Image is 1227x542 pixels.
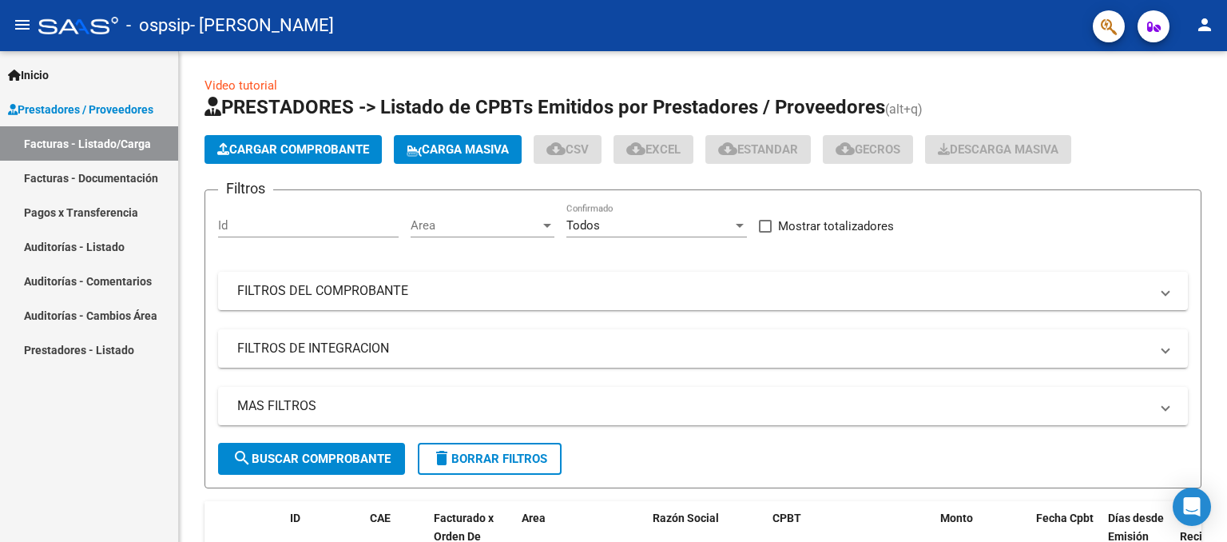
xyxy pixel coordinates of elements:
[232,448,252,468] mat-icon: search
[126,8,190,43] span: - ospsip
[13,15,32,34] mat-icon: menu
[204,135,382,164] button: Cargar Comprobante
[823,135,913,164] button: Gecros
[218,329,1188,368] mat-expansion-panel-header: FILTROS DE INTEGRACION
[411,218,540,233] span: Area
[232,452,391,466] span: Buscar Comprobante
[626,142,681,157] span: EXCEL
[705,135,811,164] button: Estandar
[626,139,645,158] mat-icon: cloud_download
[190,8,334,43] span: - [PERSON_NAME]
[418,443,562,475] button: Borrar Filtros
[407,142,509,157] span: Carga Masiva
[566,218,600,233] span: Todos
[432,452,547,466] span: Borrar Filtros
[546,139,566,158] mat-icon: cloud_download
[204,96,885,118] span: PRESTADORES -> Listado de CPBTs Emitidos por Prestadores / Proveedores
[237,340,1150,357] mat-panel-title: FILTROS DE INTEGRACION
[772,512,801,524] span: CPBT
[218,272,1188,310] mat-expansion-panel-header: FILTROS DEL COMPROBANTE
[1195,15,1214,34] mat-icon: person
[237,397,1150,415] mat-panel-title: MAS FILTROS
[718,142,798,157] span: Estandar
[1173,488,1211,526] div: Open Intercom Messenger
[394,135,522,164] button: Carga Masiva
[925,135,1071,164] button: Descarga Masiva
[522,512,546,524] span: Area
[653,512,719,524] span: Razón Social
[432,448,451,468] mat-icon: delete
[8,66,49,84] span: Inicio
[778,217,894,236] span: Mostrar totalizadores
[8,101,153,118] span: Prestadores / Proveedores
[217,142,369,157] span: Cargar Comprobante
[938,142,1058,157] span: Descarga Masiva
[290,512,300,524] span: ID
[718,139,737,158] mat-icon: cloud_download
[370,512,391,524] span: CAE
[613,135,693,164] button: EXCEL
[218,387,1188,425] mat-expansion-panel-header: MAS FILTROS
[546,142,589,157] span: CSV
[218,443,405,475] button: Buscar Comprobante
[1036,512,1094,524] span: Fecha Cpbt
[237,282,1150,300] mat-panel-title: FILTROS DEL COMPROBANTE
[836,142,900,157] span: Gecros
[218,177,273,200] h3: Filtros
[925,135,1071,164] app-download-masive: Descarga masiva de comprobantes (adjuntos)
[885,102,923,117] span: (alt+q)
[940,512,973,524] span: Monto
[534,135,602,164] button: CSV
[204,78,277,93] a: Video tutorial
[836,139,855,158] mat-icon: cloud_download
